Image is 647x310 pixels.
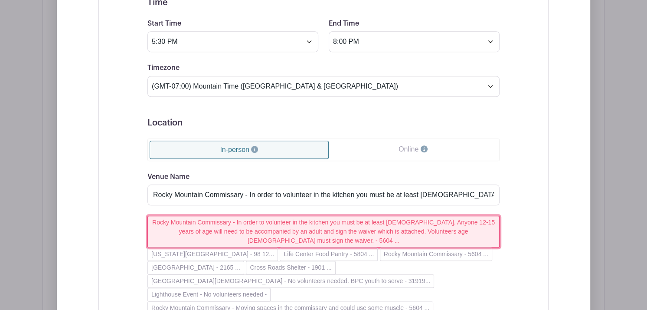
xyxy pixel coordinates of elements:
[147,173,190,181] label: Venue Name
[147,216,500,247] button: Rocky Mountain Commissary - In order to volunteer in the kitchen you must be at least [DEMOGRAPHI...
[147,274,434,288] button: [GEOGRAPHIC_DATA][DEMOGRAPHIC_DATA] - No volunteers needed. BPC youth to serve - 31919...
[147,247,278,261] button: [US_STATE][GEOGRAPHIC_DATA] - 98 12...
[150,141,329,159] a: In-person
[246,261,335,274] button: Cross Roads Shelter - 1901 ...
[329,141,497,158] a: Online
[380,247,492,261] button: Rocky Mountain Commissary - 5604 ...
[147,64,180,72] label: Timezone
[280,247,378,261] button: Life Center Food Pantry - 5804 ...
[147,20,181,28] label: Start Time
[147,261,244,274] button: [GEOGRAPHIC_DATA] - 2165 ...
[147,288,271,301] button: Lighthouse Event - No volunteers needed -
[147,118,500,128] h5: Location
[329,31,500,52] input: Select
[147,185,500,205] input: Where is the event happening?
[329,20,359,28] label: End Time
[147,31,318,52] input: Select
